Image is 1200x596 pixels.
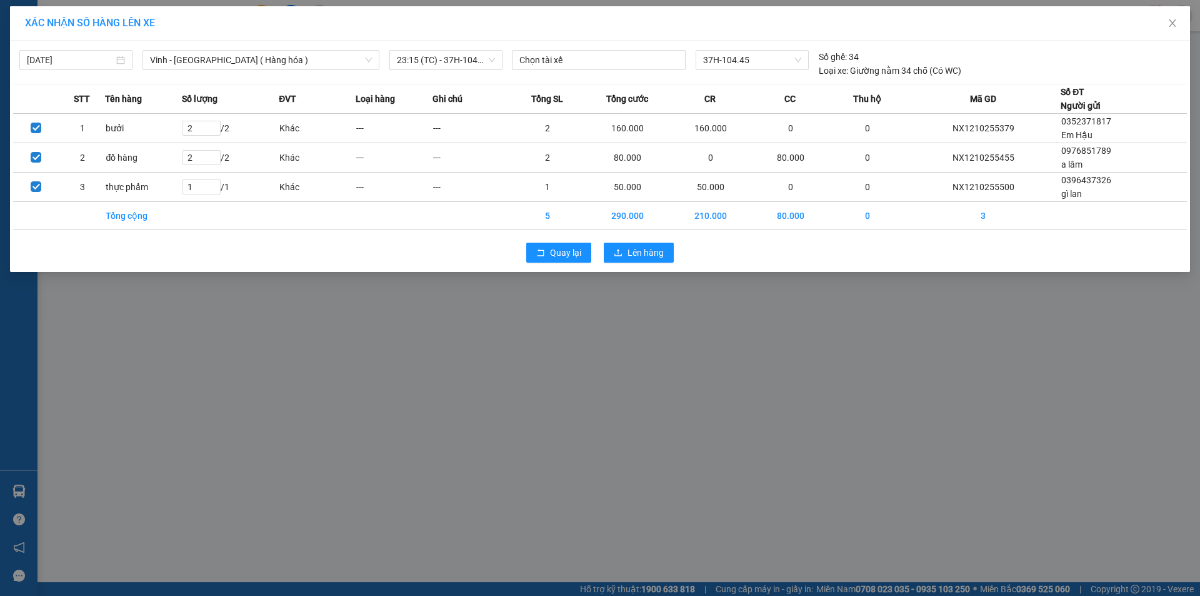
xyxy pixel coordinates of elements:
span: Em Hậu [1061,130,1092,140]
td: 0 [829,114,906,143]
td: 5 [509,202,586,230]
span: upload [614,248,622,258]
span: rollback [536,248,545,258]
td: 1 [509,173,586,202]
span: Số lượng [182,92,217,106]
td: NX1210255379 [906,114,1061,143]
span: CC [784,92,796,106]
span: [GEOGRAPHIC_DATA], [GEOGRAPHIC_DATA] ↔ [GEOGRAPHIC_DATA] [30,53,126,96]
td: 50.000 [669,173,752,202]
td: --- [356,114,432,143]
span: XÁC NHẬN SỐ HÀNG LÊN XE [25,17,155,29]
td: 2 [509,143,586,173]
span: Mã GD [970,92,996,106]
td: 0 [829,173,906,202]
td: 80.000 [752,143,829,173]
button: Close [1155,6,1190,41]
td: bưởi [105,114,182,143]
td: / 1 [182,173,279,202]
span: Vinh - Hà Nội ( Hàng hóa ) [150,51,372,69]
strong: CHUYỂN PHÁT NHANH AN PHÚ QUÝ [34,10,124,51]
td: 2 [59,143,106,173]
td: --- [356,143,432,173]
input: 12/10/2025 [27,53,114,67]
td: Khác [279,114,356,143]
td: 1 [59,114,106,143]
span: 0396437326 [1061,175,1111,185]
span: STT [74,92,90,106]
img: logo [6,68,29,129]
td: --- [432,173,509,202]
span: 23:15 (TC) - 37H-104.45 [397,51,495,69]
td: 210.000 [669,202,752,230]
span: Tên hàng [105,92,142,106]
span: a lâm [1061,159,1082,169]
td: NX1210255500 [906,173,1061,202]
td: 3 [906,202,1061,230]
span: Ghi chú [432,92,462,106]
span: gì lan [1061,189,1082,199]
span: Quay lại [550,246,581,260]
button: rollbackQuay lại [526,243,591,263]
td: / 2 [182,143,279,173]
td: Khác [279,173,356,202]
td: 2 [509,114,586,143]
button: uploadLên hàng [604,243,674,263]
span: ĐVT [279,92,296,106]
td: 0 [752,173,829,202]
div: Giường nằm 34 chỗ (Có WC) [819,64,961,78]
td: 50.000 [586,173,669,202]
td: 0 [669,143,752,173]
span: 0976851789 [1061,146,1111,156]
span: Lên hàng [627,246,664,260]
span: 0352371817 [1061,116,1111,126]
span: down [365,56,372,64]
td: --- [432,143,509,173]
td: thực phẩm [105,173,182,202]
span: Loại hàng [356,92,395,106]
td: đồ hàng [105,143,182,173]
td: Tổng cộng [105,202,182,230]
span: Số ghế: [819,50,847,64]
td: 3 [59,173,106,202]
td: 0 [829,143,906,173]
td: Khác [279,143,356,173]
td: 290.000 [586,202,669,230]
div: 34 [819,50,859,64]
td: 0 [752,114,829,143]
span: Thu hộ [853,92,881,106]
span: Tổng cước [606,92,648,106]
span: Loại xe: [819,64,848,78]
td: 80.000 [586,143,669,173]
span: close [1167,18,1177,28]
td: / 2 [182,114,279,143]
span: Tổng SL [531,92,563,106]
td: 80.000 [752,202,829,230]
span: 37H-104.45 [703,51,801,69]
span: CR [704,92,716,106]
td: --- [356,173,432,202]
td: 160.000 [586,114,669,143]
td: --- [432,114,509,143]
div: Số ĐT Người gửi [1061,85,1101,113]
td: NX1210255455 [906,143,1061,173]
td: 160.000 [669,114,752,143]
td: 0 [829,202,906,230]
